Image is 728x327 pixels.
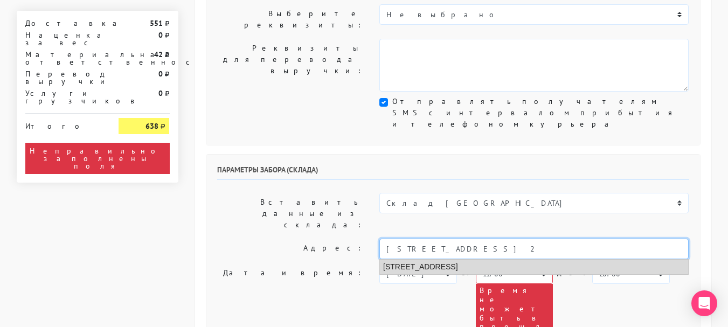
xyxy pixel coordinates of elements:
[17,19,111,27] div: Доставка
[158,69,163,79] strong: 0
[209,193,372,234] label: Вставить данные из склада:
[17,31,111,46] div: Наценка за вес
[150,18,163,28] strong: 551
[25,118,103,130] div: Итого
[380,260,688,274] li: [STREET_ADDRESS]
[691,290,717,316] div: Open Intercom Messenger
[158,30,163,40] strong: 0
[145,121,158,131] strong: 638
[158,88,163,98] strong: 0
[17,70,111,85] div: Перевод выручки
[154,50,163,59] strong: 42
[209,39,372,92] label: Реквизиты для перевода выручки:
[17,89,111,105] div: Услуги грузчиков
[209,4,372,34] label: Выберите реквизиты:
[392,96,689,130] label: Отправлять получателям SMS с интервалом прибытия и телефоном курьера
[25,143,170,174] div: Неправильно заполнены поля
[209,239,372,259] label: Адрес:
[17,51,111,66] div: Материальная ответственность
[217,165,689,180] h6: Параметры забора (склада)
